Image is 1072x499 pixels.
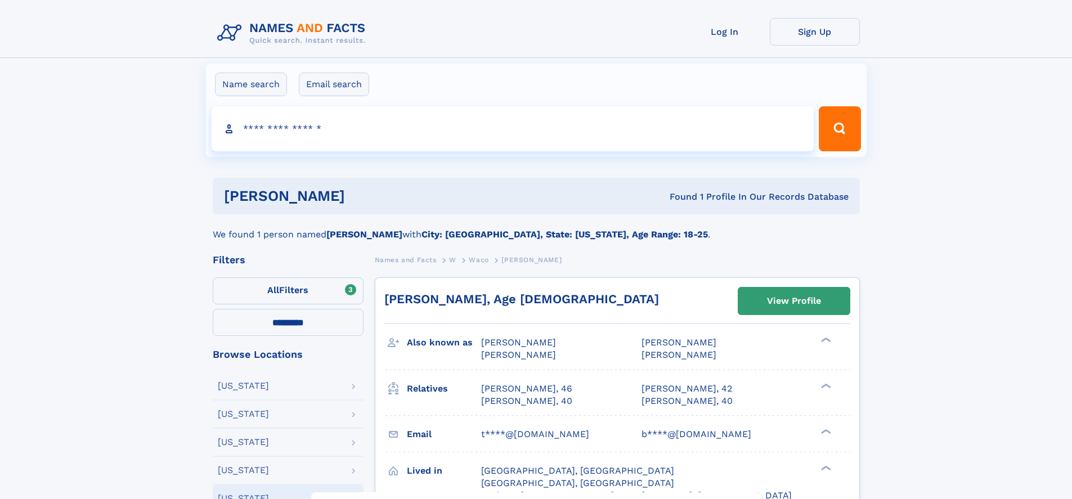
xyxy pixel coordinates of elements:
[267,285,279,295] span: All
[218,410,269,419] div: [US_STATE]
[818,464,832,471] div: ❯
[770,18,860,46] a: Sign Up
[215,73,287,96] label: Name search
[642,383,732,395] a: [PERSON_NAME], 42
[481,383,572,395] a: [PERSON_NAME], 46
[326,229,402,240] b: [PERSON_NAME]
[469,253,488,267] a: Waco
[818,336,832,344] div: ❯
[818,382,832,389] div: ❯
[299,73,369,96] label: Email search
[481,465,674,476] span: [GEOGRAPHIC_DATA], [GEOGRAPHIC_DATA]
[642,337,716,348] span: [PERSON_NAME]
[507,191,849,203] div: Found 1 Profile In Our Records Database
[481,349,556,360] span: [PERSON_NAME]
[224,189,508,203] h1: [PERSON_NAME]
[407,461,481,480] h3: Lived in
[501,256,562,264] span: [PERSON_NAME]
[819,106,860,151] button: Search Button
[481,478,674,488] span: [GEOGRAPHIC_DATA], [GEOGRAPHIC_DATA]
[213,18,375,48] img: Logo Names and Facts
[449,253,456,267] a: W
[213,214,860,241] div: We found 1 person named with .
[407,333,481,352] h3: Also known as
[767,288,821,314] div: View Profile
[375,253,437,267] a: Names and Facts
[213,277,364,304] label: Filters
[642,395,733,407] a: [PERSON_NAME], 40
[481,395,572,407] a: [PERSON_NAME], 40
[218,466,269,475] div: [US_STATE]
[212,106,814,151] input: search input
[213,349,364,359] div: Browse Locations
[407,379,481,398] h3: Relatives
[213,255,364,265] div: Filters
[218,438,269,447] div: [US_STATE]
[738,287,850,314] a: View Profile
[642,349,716,360] span: [PERSON_NAME]
[218,381,269,390] div: [US_STATE]
[481,337,556,348] span: [PERSON_NAME]
[469,256,488,264] span: Waco
[680,18,770,46] a: Log In
[384,292,659,306] a: [PERSON_NAME], Age [DEMOGRAPHIC_DATA]
[421,229,708,240] b: City: [GEOGRAPHIC_DATA], State: [US_STATE], Age Range: 18-25
[818,428,832,435] div: ❯
[449,256,456,264] span: W
[407,425,481,444] h3: Email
